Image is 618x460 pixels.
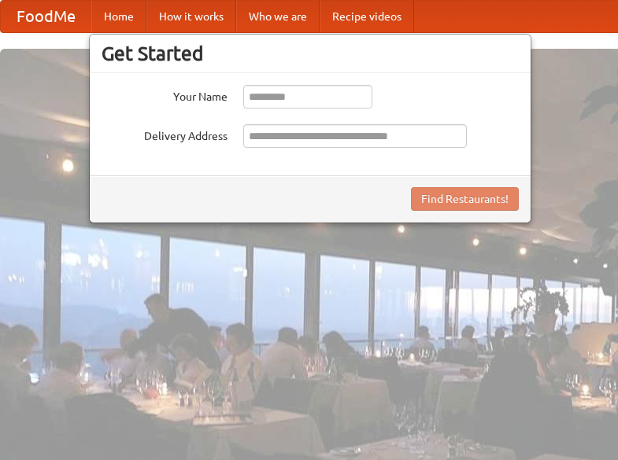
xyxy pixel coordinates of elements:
[91,1,146,32] a: Home
[102,124,228,144] label: Delivery Address
[102,42,519,65] h3: Get Started
[236,1,320,32] a: Who we are
[1,1,91,32] a: FoodMe
[146,1,236,32] a: How it works
[102,85,228,105] label: Your Name
[320,1,414,32] a: Recipe videos
[411,187,519,211] button: Find Restaurants!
